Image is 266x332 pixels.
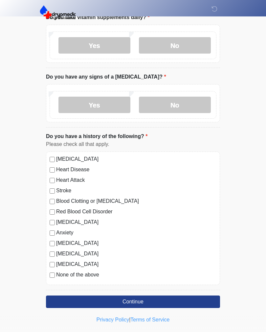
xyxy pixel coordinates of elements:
input: [MEDICAL_DATA] [50,220,55,225]
input: [MEDICAL_DATA] [50,251,55,257]
input: Red Blood Cell Disorder [50,209,55,215]
a: | [129,317,130,322]
img: DrypMedic IV Hydration & Wellness Logo [39,5,76,20]
input: [MEDICAL_DATA] [50,157,55,162]
label: [MEDICAL_DATA] [56,250,216,258]
label: Red Blood Cell Disorder [56,208,216,216]
input: [MEDICAL_DATA] [50,241,55,246]
div: Please check all that apply. [46,140,220,148]
label: [MEDICAL_DATA] [56,239,216,247]
label: No [139,97,211,113]
button: Continue [46,296,220,308]
input: [MEDICAL_DATA] [50,262,55,267]
input: Heart Attack [50,178,55,183]
a: Privacy Policy [97,317,129,322]
label: Blood Clotting or [MEDICAL_DATA] [56,197,216,205]
label: Yes [58,37,130,54]
label: Do you have any signs of a [MEDICAL_DATA]? [46,73,166,81]
label: Do you have a history of the following? [46,132,147,140]
label: Heart Attack [56,176,216,184]
label: [MEDICAL_DATA] [56,218,216,226]
input: Heart Disease [50,167,55,173]
label: No [139,37,211,54]
label: [MEDICAL_DATA] [56,155,216,163]
label: [MEDICAL_DATA] [56,260,216,268]
input: None of the above [50,273,55,278]
label: None of the above [56,271,216,279]
input: Anxiety [50,230,55,236]
label: Stroke [56,187,216,195]
label: Yes [58,97,130,113]
label: Heart Disease [56,166,216,174]
label: Anxiety [56,229,216,237]
input: Stroke [50,188,55,194]
a: Terms of Service [130,317,169,322]
input: Blood Clotting or [MEDICAL_DATA] [50,199,55,204]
